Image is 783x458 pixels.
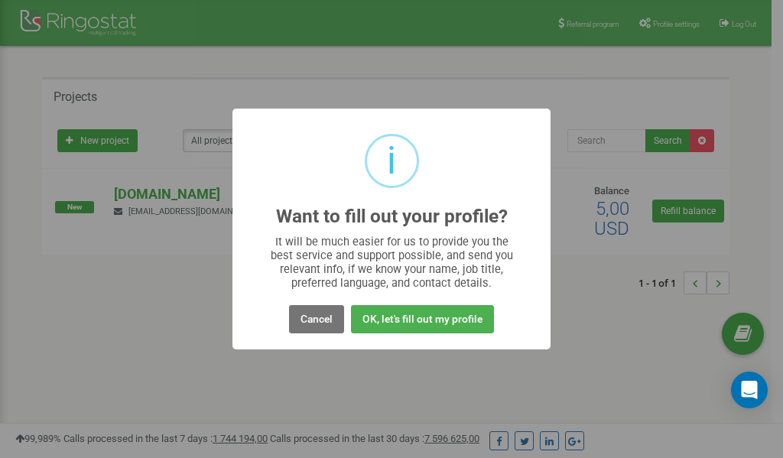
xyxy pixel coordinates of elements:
[263,235,521,290] div: It will be much easier for us to provide you the best service and support possible, and send you ...
[276,206,508,227] h2: Want to fill out your profile?
[351,305,494,333] button: OK, let's fill out my profile
[387,136,396,186] div: i
[289,305,344,333] button: Cancel
[731,372,768,408] div: Open Intercom Messenger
